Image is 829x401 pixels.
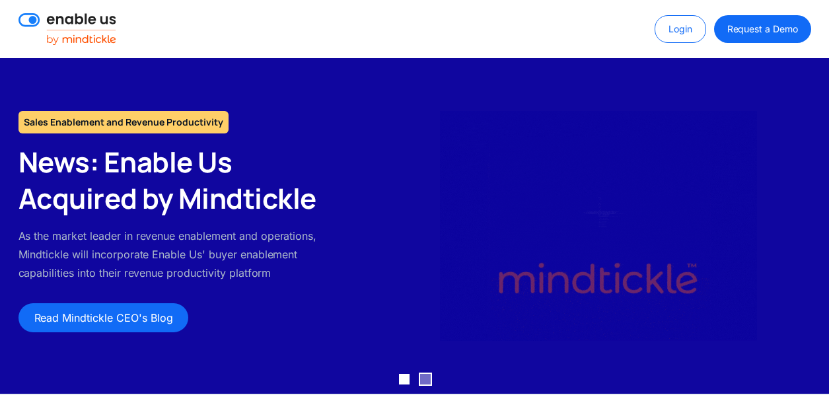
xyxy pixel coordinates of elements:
[714,15,811,43] a: Request a Demo
[399,374,410,384] div: Show slide 1 of 2
[18,144,334,216] h2: News: Enable Us Acquired by Mindtickle
[655,15,706,43] a: Login
[18,227,334,282] p: As the market leader in revenue enablement and operations, Mindtickle will incorporate Enable Us'...
[440,111,757,341] img: Enable Us by Mindtickle
[776,58,829,394] div: next slide
[18,111,229,133] h1: Sales Enablement and Revenue Productivity
[420,374,431,384] div: Show slide 2 of 2
[594,88,829,401] iframe: Qualified Messenger
[18,303,189,332] a: Read Mindtickle CEO's Blog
